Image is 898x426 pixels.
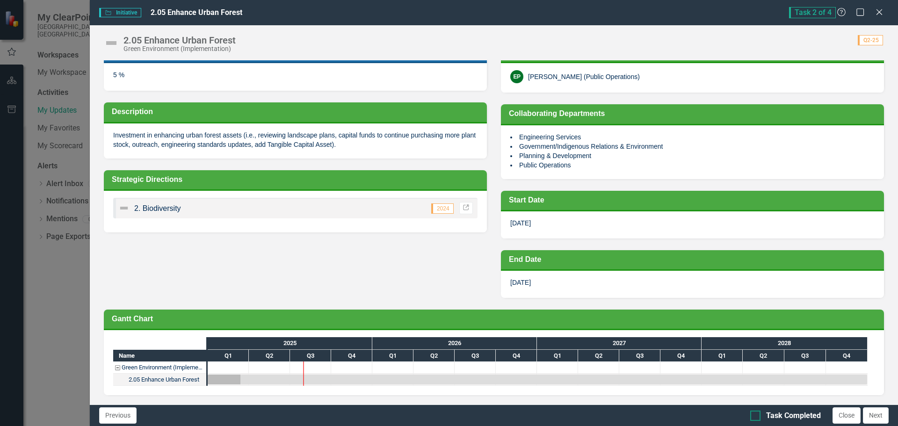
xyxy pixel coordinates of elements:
h3: Gantt Chart [112,314,879,323]
img: Not Defined [118,202,130,214]
div: Q4 [826,350,868,362]
div: 5 % [104,63,487,90]
h3: Collaborating Departments [509,109,879,118]
div: Green Environment (Implementation) [113,361,206,374]
div: Q2 [413,350,455,362]
div: Q1 [537,350,578,362]
div: Name [113,350,206,361]
div: Q1 [208,350,249,362]
div: Q3 [455,350,496,362]
span: Task 2 of 4 [789,7,836,18]
div: Q3 [290,350,331,362]
div: Q4 [496,350,537,362]
div: Task: Green Environment (Implementation) Start date: 2025-01-01 End date: 2025-01-02 [113,361,206,374]
button: Previous [99,407,137,424]
div: 2.05 Enhance Urban Forest [129,374,199,386]
span: Planning & Development [519,152,591,159]
div: 2026 [372,337,537,349]
div: Q2 [743,350,784,362]
div: Task: Start date: 2025-01-01 End date: 2028-12-31 [113,374,206,386]
h3: Strategic Directions [112,175,482,184]
div: Q2 [578,350,619,362]
div: 2.05 Enhance Urban Forest [123,35,236,45]
span: 2. Biodiversity [134,204,181,212]
div: 2028 [702,337,868,349]
div: Q1 [372,350,413,362]
span: Government/Indigenous Relations & Environment [519,143,663,150]
span: 2024 [431,203,454,214]
button: Close [833,407,861,424]
span: [DATE] [510,219,531,227]
h3: Start Date [509,195,879,204]
div: 2025 [208,337,372,349]
button: Next [863,407,889,424]
div: Q3 [619,350,660,362]
img: Not Defined [104,36,119,51]
div: Q3 [784,350,826,362]
h3: End Date [509,255,879,264]
span: Q2-25 [858,35,883,45]
div: Q4 [331,350,372,362]
div: Green Environment (Implementation) [123,45,236,52]
div: Q4 [660,350,702,362]
div: EP [510,70,523,83]
span: 2.05 Enhance Urban Forest [151,8,242,17]
p: Investment in enhancing urban forest assets (i.e., reviewing landscape plans, capital funds to co... [113,130,478,149]
div: Q1 [702,350,743,362]
span: [DATE] [510,279,531,286]
span: Engineering Services [519,133,581,141]
div: Task Completed [766,411,821,421]
div: Q2 [249,350,290,362]
h3: Description [112,107,482,116]
div: Task: Start date: 2025-01-01 End date: 2028-12-31 [208,375,867,384]
div: 2.05 Enhance Urban Forest [113,374,206,386]
div: [PERSON_NAME] (Public Operations) [528,72,640,81]
div: 2027 [537,337,702,349]
span: Public Operations [519,161,571,169]
div: Green Environment (Implementation) [122,361,203,374]
span: Initiative [99,8,141,17]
